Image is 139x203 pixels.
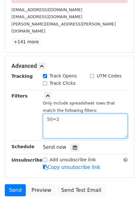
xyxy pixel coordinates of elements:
[27,184,55,196] a: Preview
[11,157,43,163] strong: Unsubscribe
[43,164,100,170] a: Copy unsubscribe link
[50,73,77,79] label: Track Opens
[11,22,116,34] small: [PERSON_NAME][EMAIL_ADDRESS][PERSON_NAME][DOMAIN_NAME]
[11,144,34,149] strong: Schedule
[43,144,66,150] span: Send now
[11,93,28,98] strong: Filters
[57,184,105,196] a: Send Test Email
[107,172,139,203] div: Widżet czatu
[50,80,76,87] label: Track Clicks
[107,172,139,203] iframe: Chat Widget
[43,101,115,113] small: Only include spreadsheet rows that match the following filters:
[11,14,82,19] small: [EMAIL_ADDRESS][DOMAIN_NAME]
[11,62,128,69] h5: Advanced
[50,156,96,163] label: Add unsubscribe link
[5,184,26,196] a: Send
[11,74,33,79] strong: Tracking
[11,7,82,12] small: [EMAIL_ADDRESS][DOMAIN_NAME]
[97,73,122,79] label: UTM Codes
[11,38,41,46] a: +141 more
